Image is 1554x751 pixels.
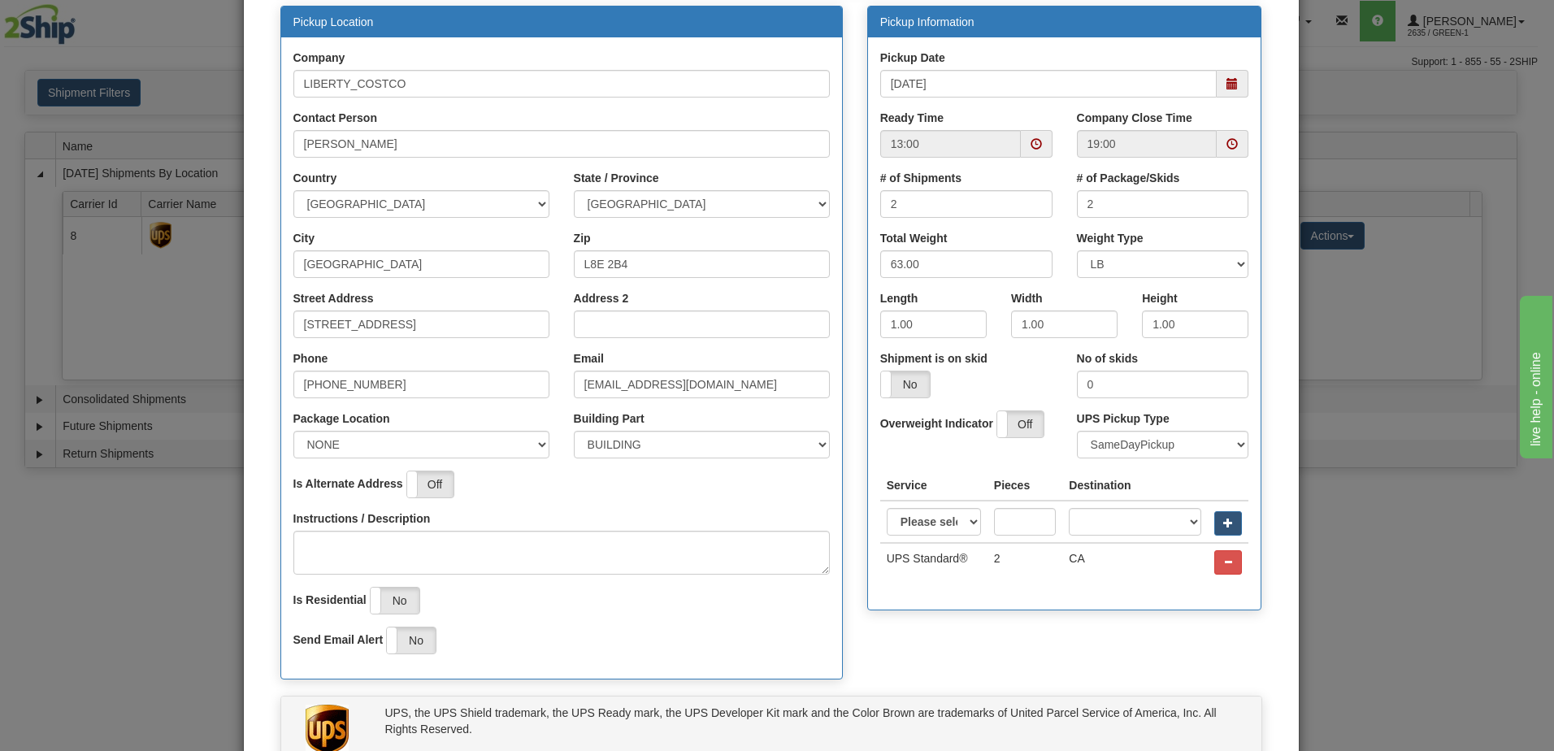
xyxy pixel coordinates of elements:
td: CA [1062,543,1208,581]
label: Package Location [293,410,390,427]
label: Height [1142,290,1178,306]
label: Off [407,471,454,497]
label: No of skids [1077,350,1138,367]
label: Shipment is on skid [880,350,988,367]
td: UPS Standard® [880,543,988,581]
label: No [387,627,436,653]
label: Country [293,170,337,186]
a: Pickup Information [880,15,975,28]
label: Width [1011,290,1043,306]
label: No [371,588,419,614]
label: Zip [574,230,591,246]
th: Pieces [988,471,1063,501]
label: Building Part [574,410,645,427]
label: Street Address [293,290,374,306]
label: No [881,371,930,397]
label: Is Residential [293,592,367,608]
label: Company Close Time [1077,110,1192,126]
a: Pickup Location [293,15,374,28]
label: Phone [293,350,328,367]
iframe: chat widget [1517,293,1552,458]
div: UPS, the UPS Shield trademark, the UPS Ready mark, the UPS Developer Kit mark and the Color Brown... [373,705,1249,737]
label: Overweight Indicator [880,415,993,432]
label: Ready Time [880,110,944,126]
label: UPS Pickup Type [1077,410,1170,427]
th: Service [880,471,988,501]
label: Contact Person [293,110,377,126]
label: Instructions / Description [293,510,431,527]
label: Pickup Date [880,50,945,66]
label: # of Shipments [880,170,961,186]
label: Address 2 [574,290,629,306]
td: 2 [988,543,1063,581]
label: # of Package/Skids [1077,170,1180,186]
div: live help - online [12,10,150,29]
th: Destination [1062,471,1208,501]
label: Weight Type [1077,230,1144,246]
label: Company [293,50,345,66]
label: City [293,230,315,246]
label: Length [880,290,918,306]
label: State / Province [574,170,659,186]
label: Total Weight [880,230,948,246]
label: Off [997,411,1044,437]
label: Is Alternate Address [293,475,403,492]
label: Send Email Alert [293,632,384,648]
label: Email [574,350,604,367]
